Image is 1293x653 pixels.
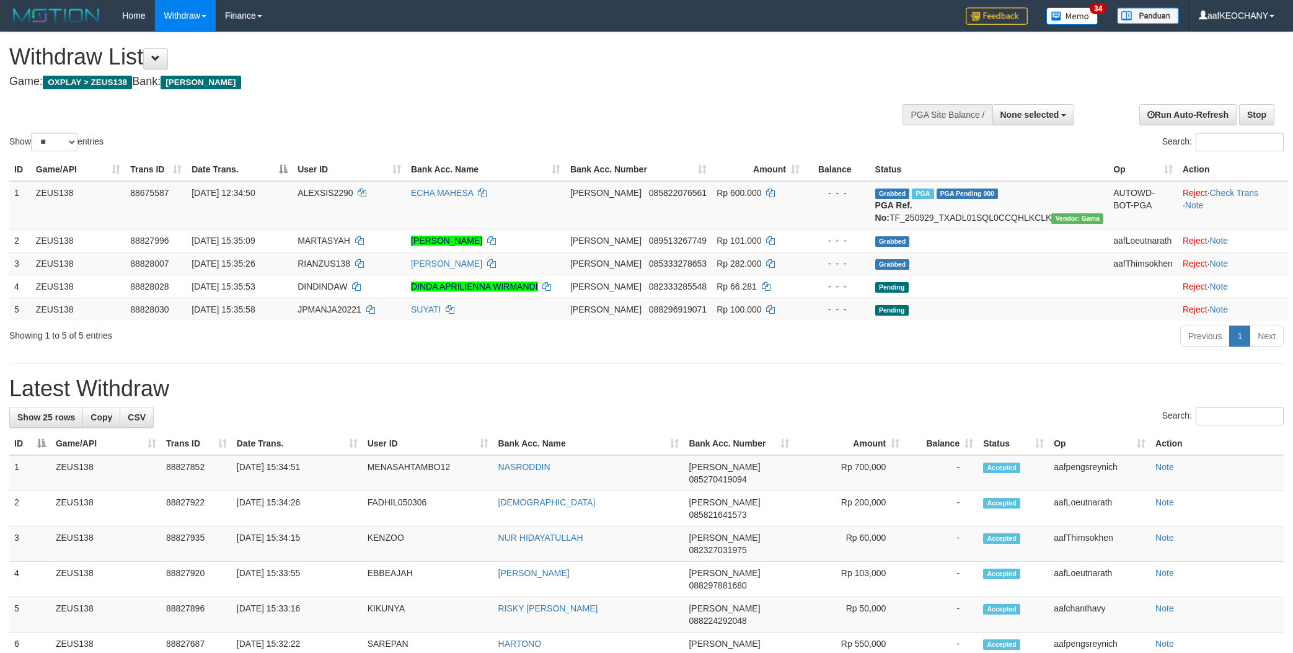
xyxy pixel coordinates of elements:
[1049,562,1150,597] td: aafLoeutnarath
[570,282,642,291] span: [PERSON_NAME]
[9,432,51,455] th: ID: activate to sort column descending
[411,236,482,246] a: [PERSON_NAME]
[9,298,31,321] td: 5
[498,639,542,649] a: HARTONO
[1209,188,1258,198] a: Check Trans
[1183,259,1207,269] a: Reject
[902,104,992,125] div: PGA Site Balance /
[1178,298,1288,321] td: ·
[810,303,865,316] div: - - -
[1209,304,1228,314] a: Note
[1090,3,1106,14] span: 34
[51,491,161,526] td: ZEUS138
[875,305,909,316] span: Pending
[161,455,232,491] td: 88827852
[649,304,707,314] span: Copy 088296919071 to clipboard
[1183,282,1207,291] a: Reject
[1209,259,1228,269] a: Note
[9,376,1284,401] h1: Latest Withdraw
[9,6,104,25] img: MOTION_logo.png
[1185,200,1204,210] a: Note
[1049,597,1150,633] td: aafchanthavy
[192,282,255,291] span: [DATE] 15:35:53
[363,526,493,562] td: KENZOO
[1155,462,1174,472] a: Note
[689,639,760,649] span: [PERSON_NAME]
[649,259,707,269] span: Copy 085333278653 to clipboard
[498,603,598,613] a: RISKY [PERSON_NAME]
[161,526,232,562] td: 88827935
[130,282,169,291] span: 88828028
[9,491,51,526] td: 2
[570,304,642,314] span: [PERSON_NAME]
[1178,158,1288,181] th: Action
[498,462,550,472] a: NASRODDIN
[1178,181,1288,229] td: · ·
[1155,639,1174,649] a: Note
[192,259,255,269] span: [DATE] 15:35:26
[411,304,441,314] a: SUYATI
[9,76,850,88] h4: Game: Bank:
[810,257,865,270] div: - - -
[870,181,1109,229] td: TF_250929_TXADL01SQL0CCQHLKCLK
[9,45,850,69] h1: Withdraw List
[498,568,570,578] a: [PERSON_NAME]
[794,491,904,526] td: Rp 200,000
[805,158,870,181] th: Balance
[1178,275,1288,298] td: ·
[232,455,363,491] td: [DATE] 15:34:51
[232,562,363,597] td: [DATE] 15:33:55
[31,275,125,298] td: ZEUS138
[983,639,1020,650] span: Accepted
[43,76,132,89] span: OXPLAY > ZEUS138
[983,569,1020,579] span: Accepted
[1162,133,1284,151] label: Search:
[411,259,482,269] a: [PERSON_NAME]
[1046,7,1098,25] img: Button%20Memo.svg
[31,298,125,321] td: ZEUS138
[51,455,161,491] td: ZEUS138
[1139,104,1237,125] a: Run Auto-Refresh
[1239,104,1274,125] a: Stop
[51,562,161,597] td: ZEUS138
[983,463,1020,473] span: Accepted
[298,188,353,198] span: ALEXSIS2290
[1183,236,1207,246] a: Reject
[411,282,538,291] a: DINDA APRILIENNA WIRMANDI
[875,236,910,247] span: Grabbed
[1150,432,1284,455] th: Action
[689,474,746,484] span: Copy 085270419094 to clipboard
[9,455,51,491] td: 1
[794,455,904,491] td: Rp 700,000
[689,462,760,472] span: [PERSON_NAME]
[570,259,642,269] span: [PERSON_NAME]
[9,181,31,229] td: 1
[1162,407,1284,425] label: Search:
[810,187,865,199] div: - - -
[1000,110,1059,120] span: None selected
[298,304,361,314] span: JPMANJA20221
[9,562,51,597] td: 4
[983,604,1020,615] span: Accepted
[570,188,642,198] span: [PERSON_NAME]
[1155,568,1174,578] a: Note
[904,432,978,455] th: Balance: activate to sort column ascending
[717,304,761,314] span: Rp 100.000
[1196,407,1284,425] input: Search:
[1108,181,1178,229] td: AUTOWD-BOT-PGA
[1209,236,1228,246] a: Note
[684,432,794,455] th: Bank Acc. Number: activate to sort column ascending
[810,280,865,293] div: - - -
[689,580,746,590] span: Copy 088297881680 to clipboard
[912,189,933,199] span: Marked by aafpengsreynich
[649,188,707,198] span: Copy 085822076561 to clipboard
[717,282,757,291] span: Rp 66.281
[904,526,978,562] td: -
[9,252,31,275] td: 3
[31,229,125,252] td: ZEUS138
[9,158,31,181] th: ID
[130,188,169,198] span: 88675587
[1180,326,1230,347] a: Previous
[498,497,596,507] a: [DEMOGRAPHIC_DATA]
[689,616,746,626] span: Copy 088224292048 to clipboard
